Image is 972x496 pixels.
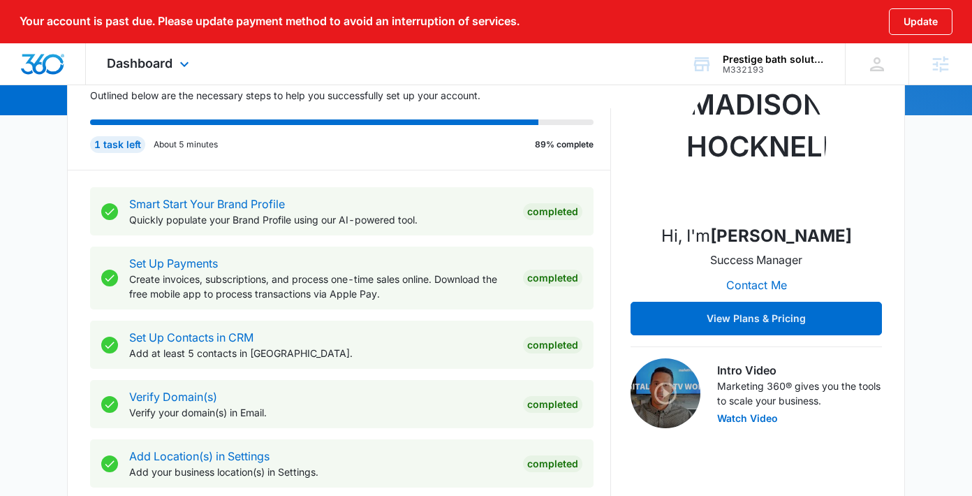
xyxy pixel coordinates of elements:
[139,81,150,92] img: tab_keywords_by_traffic_grey.svg
[20,15,520,28] p: Your account is past due. Please update payment method to avoid an interruption of services.
[36,36,154,48] div: Domain: [DOMAIN_NAME]
[723,65,825,75] div: account id
[154,82,235,92] div: Keywords by Traffic
[535,138,594,151] p: 89% complete
[39,22,68,34] div: v 4.0.25
[22,36,34,48] img: website_grey.svg
[154,138,218,151] p: About 5 minutes
[631,358,700,428] img: Intro Video
[686,73,826,212] img: Madison Hocknell
[90,136,145,153] div: 1 task left
[710,251,802,268] p: Success Manager
[717,414,778,423] button: Watch Video
[717,362,882,379] h3: Intro Video
[22,22,34,34] img: logo_orange.svg
[712,268,801,302] button: Contact Me
[129,212,512,227] p: Quickly populate your Brand Profile using our AI-powered tool.
[631,302,882,335] button: View Plans & Pricing
[723,54,825,65] div: account name
[129,256,218,270] a: Set Up Payments
[523,396,582,413] div: Completed
[129,390,217,404] a: Verify Domain(s)
[523,337,582,353] div: Completed
[129,272,512,301] p: Create invoices, subscriptions, and process one-time sales online. Download the free mobile app t...
[129,405,512,420] p: Verify your domain(s) in Email.
[53,82,125,92] div: Domain Overview
[710,226,852,246] strong: [PERSON_NAME]
[129,197,285,211] a: Smart Start Your Brand Profile
[90,88,611,103] p: Outlined below are the necessary steps to help you successfully set up your account.
[523,270,582,286] div: Completed
[38,81,49,92] img: tab_domain_overview_orange.svg
[523,203,582,220] div: Completed
[129,465,512,479] p: Add your business location(s) in Settings.
[129,449,270,463] a: Add Location(s) in Settings
[107,56,172,71] span: Dashboard
[86,43,214,85] div: Dashboard
[129,330,253,344] a: Set Up Contacts in CRM
[717,379,882,408] p: Marketing 360® gives you the tools to scale your business.
[661,224,852,249] p: Hi, I'm
[889,8,952,35] button: Update
[129,346,512,360] p: Add at least 5 contacts in [GEOGRAPHIC_DATA].
[523,455,582,472] div: Completed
